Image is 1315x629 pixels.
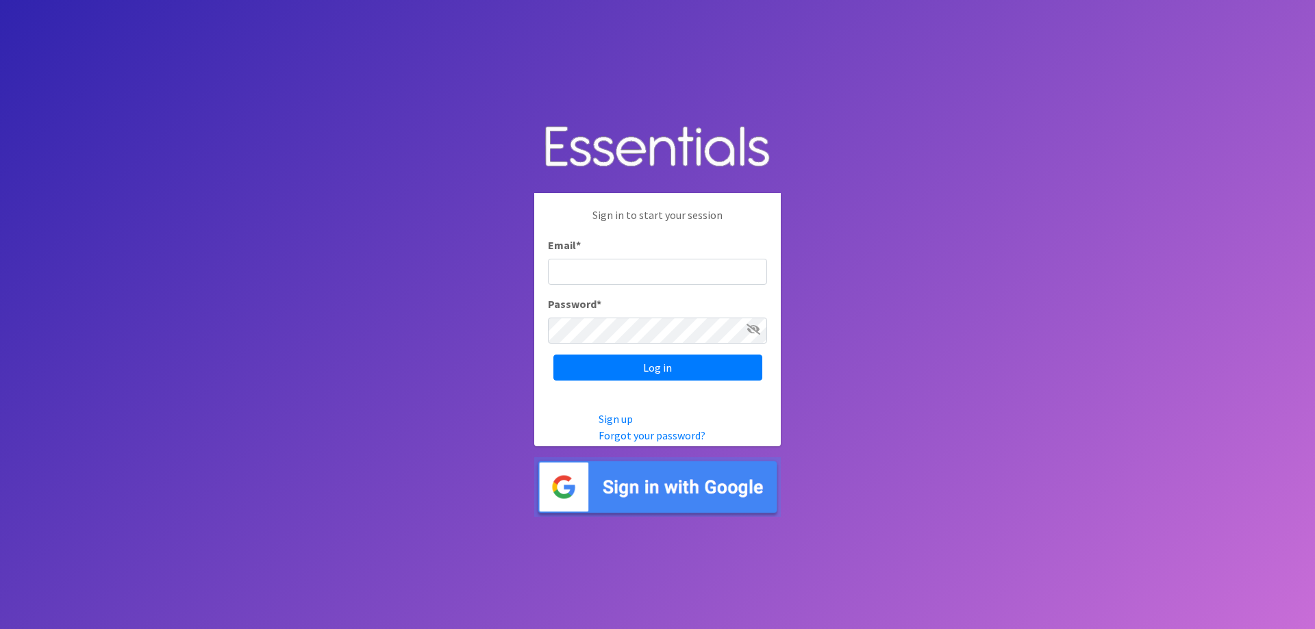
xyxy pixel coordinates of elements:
[548,296,601,312] label: Password
[576,238,581,252] abbr: required
[597,297,601,311] abbr: required
[534,112,781,183] img: Human Essentials
[548,237,581,253] label: Email
[534,457,781,517] img: Sign in with Google
[599,428,705,442] a: Forgot your password?
[599,412,633,426] a: Sign up
[548,207,767,237] p: Sign in to start your session
[553,355,762,381] input: Log in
